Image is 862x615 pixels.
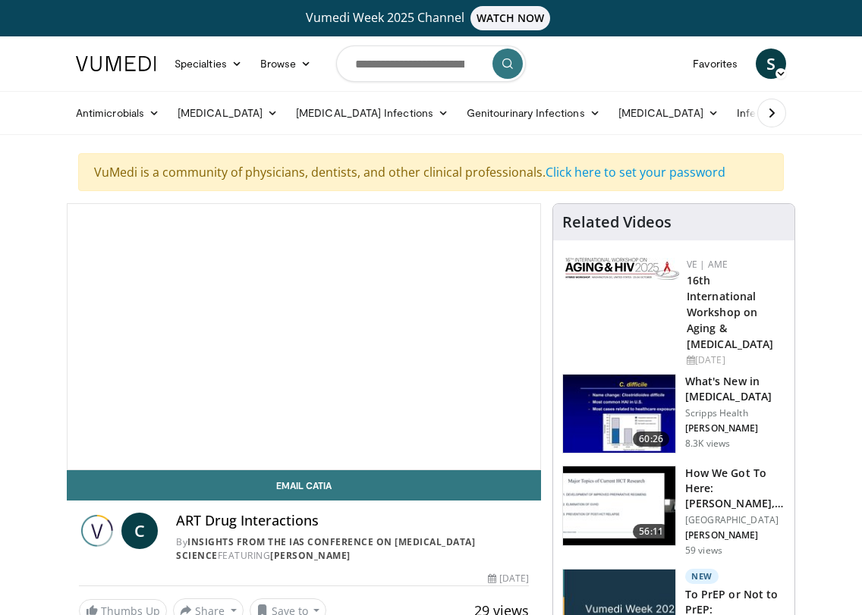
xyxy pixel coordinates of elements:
a: 16th International Workshop on Aging & [MEDICAL_DATA] [687,273,773,351]
p: [PERSON_NAME] [685,422,785,435]
img: Insights from the IAS Conference on HIV Science [79,513,115,549]
p: [GEOGRAPHIC_DATA] [685,514,785,526]
div: VuMedi is a community of physicians, dentists, and other clinical professionals. [78,153,784,191]
p: Scripps Health [685,407,785,419]
a: Antimicrobials [67,98,168,128]
span: WATCH NOW [470,6,551,30]
div: [DATE] [488,572,529,585]
p: 8.3K views [685,438,730,450]
img: e8f07e1b-50c7-4cb4-ba1c-2e7d745c9644.150x105_q85_crop-smart_upscale.jpg [563,466,675,545]
h4: ART Drug Interactions [176,513,529,529]
img: bc2467d1-3f88-49dc-9c22-fa3546bada9e.png.150x105_q85_autocrop_double_scale_upscale_version-0.2.jpg [565,258,679,280]
a: Genitourinary Infections [458,98,609,128]
video-js: Video Player [68,204,540,469]
a: Specialties [165,49,251,79]
a: Insights from the IAS Conference on [MEDICAL_DATA] Science [176,535,475,562]
img: 8828b190-63b7-4755-985f-be01b6c06460.150x105_q85_crop-smart_upscale.jpg [563,375,675,453]
h4: Related Videos [562,213,672,231]
a: 60:26 What's New in [MEDICAL_DATA] Scripps Health [PERSON_NAME] 8.3K views [562,374,785,454]
p: [PERSON_NAME] [685,529,785,541]
a: [PERSON_NAME] [270,549,351,562]
a: S [756,49,786,79]
p: 59 views [685,544,722,557]
a: Email Catia [67,470,541,500]
a: [MEDICAL_DATA] Infections [287,98,458,128]
h3: What's New in [MEDICAL_DATA] [685,374,785,404]
a: VE | AME [687,258,728,271]
a: 56:11 How We Got To Here: [PERSON_NAME], Marrow Transplantation, and the Cell… [GEOGRAPHIC_DATA] ... [562,466,785,557]
span: 56:11 [633,524,669,539]
h3: How We Got To Here: [PERSON_NAME], Marrow Transplantation, and the Cell… [685,466,785,511]
a: [MEDICAL_DATA] [168,98,287,128]
div: [DATE] [687,353,782,367]
a: Vumedi Week 2025 ChannelWATCH NOW [67,6,795,30]
a: [MEDICAL_DATA] [609,98,728,128]
a: Favorites [684,49,747,79]
a: Click here to set your password [546,164,725,180]
div: By FEATURING [176,535,529,563]
span: 60:26 [633,431,669,447]
img: VuMedi Logo [76,56,156,71]
a: C [121,513,158,549]
p: New [685,569,719,584]
input: Search topics, interventions [336,45,526,82]
a: Browse [251,49,321,79]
